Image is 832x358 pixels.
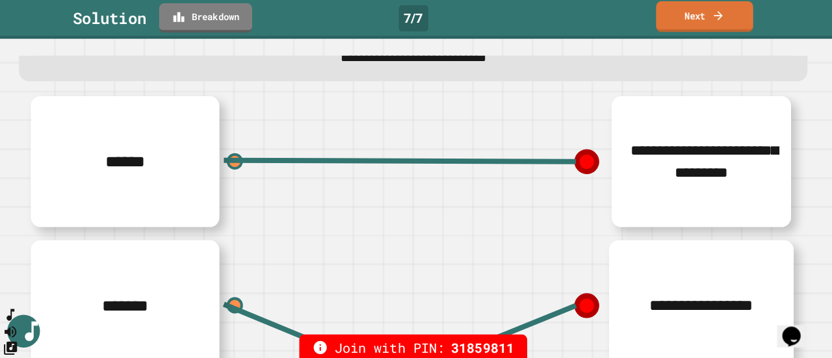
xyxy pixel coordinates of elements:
[8,321,24,337] button: Mute music
[303,332,529,358] div: Join with PIN:
[164,3,256,32] a: Breakdown
[8,305,24,321] button: SpeedDial basic example
[454,335,516,355] span: 31859811
[402,5,431,31] div: 7 / 7
[78,6,151,30] div: Solution
[777,306,819,345] iframe: chat widget
[657,1,753,32] a: Next
[8,337,24,353] button: Change Music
